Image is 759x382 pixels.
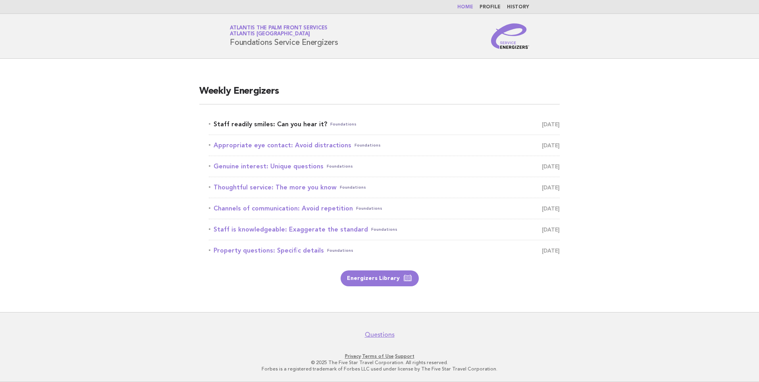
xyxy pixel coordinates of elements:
[542,182,560,193] span: [DATE]
[457,5,473,10] a: Home
[209,161,560,172] a: Genuine interest: Unique questionsFoundations [DATE]
[327,245,353,256] span: Foundations
[341,270,419,286] a: Energizers Library
[209,224,560,235] a: Staff is knowledgeable: Exaggerate the standardFoundations [DATE]
[542,119,560,130] span: [DATE]
[209,245,560,256] a: Property questions: Specific detailsFoundations [DATE]
[230,32,310,37] span: Atlantis [GEOGRAPHIC_DATA]
[362,353,394,359] a: Terms of Use
[330,119,356,130] span: Foundations
[354,140,381,151] span: Foundations
[209,203,560,214] a: Channels of communication: Avoid repetitionFoundations [DATE]
[542,161,560,172] span: [DATE]
[371,224,397,235] span: Foundations
[230,26,338,46] h1: Foundations Service Energizers
[395,353,414,359] a: Support
[356,203,382,214] span: Foundations
[137,366,622,372] p: Forbes is a registered trademark of Forbes LLC used under license by The Five Star Travel Corpora...
[199,85,560,104] h2: Weekly Energizers
[480,5,501,10] a: Profile
[542,140,560,151] span: [DATE]
[340,182,366,193] span: Foundations
[365,331,395,339] a: Questions
[137,353,622,359] p: · ·
[137,359,622,366] p: © 2025 The Five Star Travel Corporation. All rights reserved.
[507,5,529,10] a: History
[230,25,327,37] a: Atlantis The Palm Front ServicesAtlantis [GEOGRAPHIC_DATA]
[491,23,529,49] img: Service Energizers
[327,161,353,172] span: Foundations
[345,353,361,359] a: Privacy
[209,182,560,193] a: Thoughtful service: The more you knowFoundations [DATE]
[209,119,560,130] a: Staff readily smiles: Can you hear it?Foundations [DATE]
[542,224,560,235] span: [DATE]
[542,245,560,256] span: [DATE]
[542,203,560,214] span: [DATE]
[209,140,560,151] a: Appropriate eye contact: Avoid distractionsFoundations [DATE]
